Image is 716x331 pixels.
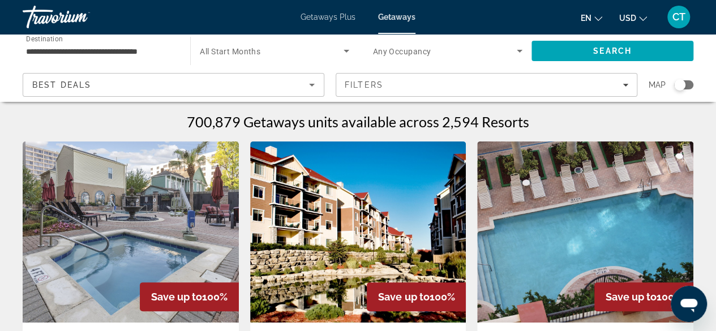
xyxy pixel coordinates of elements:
a: Travorium [23,2,136,32]
mat-select: Sort by [32,78,315,92]
span: Any Occupancy [373,47,431,56]
button: Change currency [619,10,647,26]
span: Save up to [378,291,429,303]
button: Change language [581,10,602,26]
span: All Start Months [200,47,260,56]
h1: 700,879 Getaways units available across 2,594 Resorts [187,113,529,130]
span: CT [672,11,685,23]
span: USD [619,14,636,23]
span: Save up to [151,291,202,303]
span: en [581,14,591,23]
button: Filters [336,73,637,97]
span: Filters [345,80,383,89]
div: 100% [594,282,693,311]
img: Club Wyndham Mountain Vista - 2 Nights [250,141,466,323]
iframe: Button to launch messaging window [671,286,707,322]
img: WorldMark Sea Gardens - 2 Nights [477,141,693,323]
span: Destination [26,35,63,42]
span: Save up to [606,291,657,303]
a: Getaways Plus [301,12,355,22]
a: Getaways [378,12,415,22]
img: WorldMark Avenue Plaza - 2 Nights [23,141,239,323]
button: Search [531,41,693,61]
div: 100% [140,282,239,311]
button: User Menu [664,5,693,29]
input: Select destination [26,45,175,58]
span: Search [593,46,632,55]
span: Map [649,77,666,93]
span: Best Deals [32,80,91,89]
div: 100% [367,282,466,311]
